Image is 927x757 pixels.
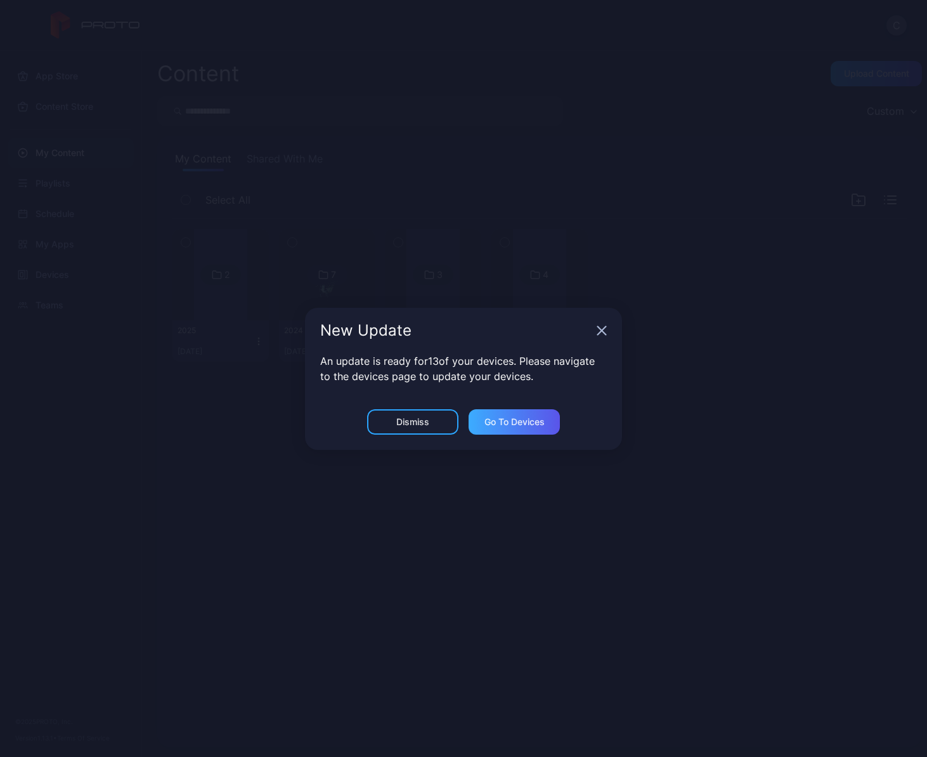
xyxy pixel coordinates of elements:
[320,353,607,384] p: An update is ready for 13 of your devices. Please navigate to the devices page to update your dev...
[367,409,458,435] button: Dismiss
[396,417,429,427] div: Dismiss
[469,409,560,435] button: Go to devices
[484,417,545,427] div: Go to devices
[320,323,592,338] div: New Update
